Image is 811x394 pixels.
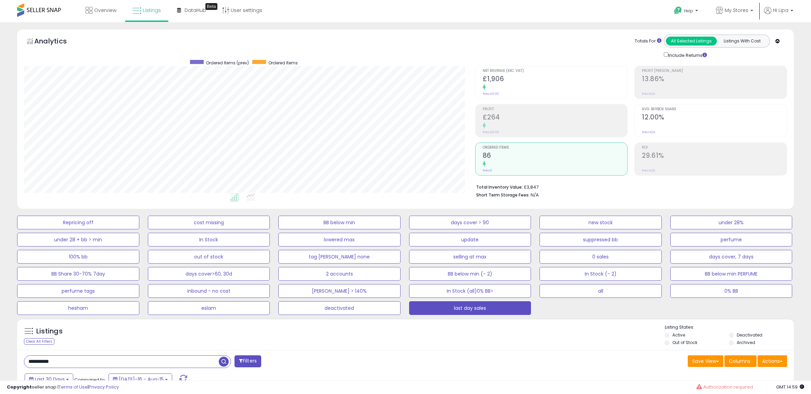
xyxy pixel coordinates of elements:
span: 2025-09-15 14:59 GMT [776,384,804,390]
span: Hi Lipa [773,7,788,14]
button: 100% bb [17,250,139,264]
button: Last 30 Days [25,373,73,385]
button: selling at max [409,250,531,264]
h5: Analytics [34,36,80,48]
h2: £264 [483,113,628,123]
span: Avg. Buybox Share [642,107,787,111]
div: Totals For [635,38,661,45]
a: Hi Lipa [764,7,793,22]
button: last day sales [409,301,531,315]
span: Overview [94,7,116,14]
button: update [409,233,531,246]
label: Active [672,332,685,338]
div: Include Returns [659,51,715,59]
button: BB below min (- 2) [409,267,531,281]
button: All Selected Listings [666,37,717,46]
button: In Stock [148,233,270,246]
button: Repricing off [17,216,139,229]
span: Ordered Items (prev) [206,60,249,66]
button: days cover>60, 30d [148,267,270,281]
label: Out of Stock [672,340,697,345]
span: Ordered Items [483,146,628,150]
button: lowered max [278,233,401,246]
button: perfume tags [17,284,139,298]
span: Ordered Items [268,60,298,66]
div: seller snap | | [7,384,119,391]
button: suppressed bb [540,233,662,246]
h2: £1,906 [483,75,628,84]
button: [DATE]-16 - Aug-15 [109,373,172,385]
button: In Stock (all)0% BB> [409,284,531,298]
button: perfume [670,233,793,246]
span: Last 30 Days [35,376,65,383]
h5: Listings [36,327,63,336]
small: Prev: 0 [483,168,492,173]
button: deactivated [278,301,401,315]
strong: Copyright [7,384,32,390]
p: Listing States: [665,324,794,331]
label: Archived [737,340,755,345]
span: Net Revenue (Exc. VAT) [483,69,628,73]
button: In Stock (- 2) [540,267,662,281]
button: BB below min PERFUME [670,267,793,281]
a: Help [669,1,705,22]
span: Compared to: [74,377,106,383]
span: DataHub [185,7,206,14]
span: Profit [483,107,628,111]
small: Prev: N/A [642,130,655,134]
button: hesham [17,301,139,315]
span: Columns [729,358,750,365]
label: Deactivated [737,332,762,338]
button: days cover, 7 days [670,250,793,264]
div: Tooltip anchor [205,3,217,10]
button: 0 sales [540,250,662,264]
li: £3,847 [476,182,782,191]
b: Total Inventory Value: [476,184,523,190]
button: 2 accounts [278,267,401,281]
small: Prev: N/A [642,92,655,96]
button: BB below min [278,216,401,229]
small: Prev: £0.00 [483,92,499,96]
h2: 86 [483,152,628,161]
button: cost missing [148,216,270,229]
button: inbound - no cost [148,284,270,298]
span: My Stores [725,7,748,14]
button: Filters [235,355,261,367]
button: under 28% [670,216,793,229]
button: all [540,284,662,298]
b: Short Term Storage Fees: [476,192,530,198]
span: Help [684,8,693,14]
span: N/A [531,192,539,198]
div: Clear All Filters [24,338,54,345]
button: Save View [688,355,723,367]
h2: 29.61% [642,152,787,161]
button: [PERSON_NAME] > 140% [278,284,401,298]
span: Profit [PERSON_NAME] [642,69,787,73]
button: new stock [540,216,662,229]
button: Listings With Cost [717,37,768,46]
span: [DATE]-16 - Aug-15 [119,376,164,383]
button: eslam [148,301,270,315]
a: Terms of Use [59,384,88,390]
small: Prev: N/A [642,168,655,173]
button: tag [PERSON_NAME] none [278,250,401,264]
h2: 13.86% [642,75,787,84]
a: Privacy Policy [89,384,119,390]
span: Listings [143,7,161,14]
button: out of stock [148,250,270,264]
button: 0% BB [670,284,793,298]
button: under 28 + bb > min [17,233,139,246]
h2: 12.00% [642,113,787,123]
small: Prev: £0.00 [483,130,499,134]
button: Actions [758,355,787,367]
span: ROI [642,146,787,150]
button: days cover > 90 [409,216,531,229]
button: BB Share 30-70% 7day [17,267,139,281]
button: Columns [724,355,757,367]
i: Get Help [674,6,682,15]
